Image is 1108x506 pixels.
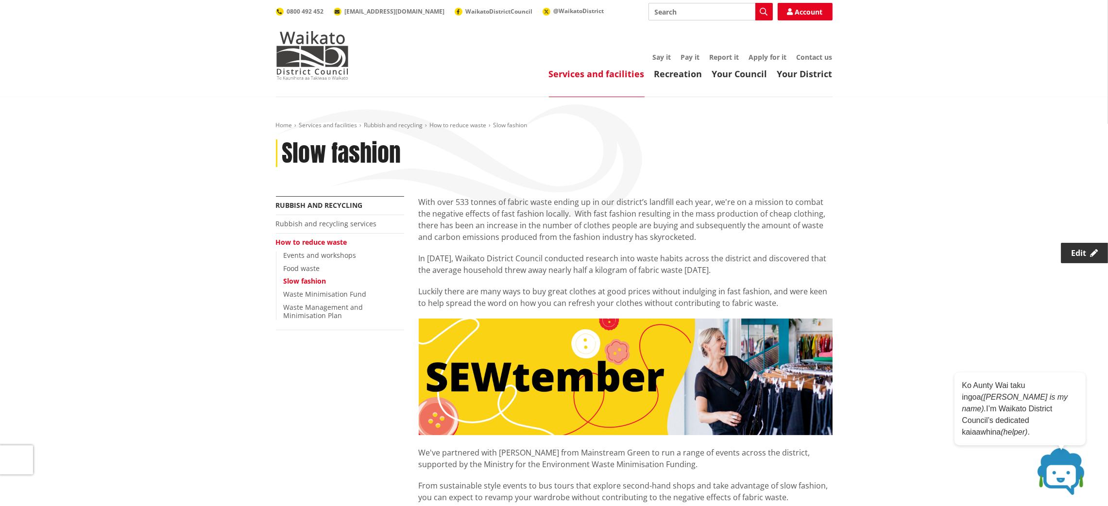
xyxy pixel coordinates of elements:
[653,52,671,62] a: Say it
[276,121,833,130] nav: breadcrumb
[419,480,833,503] p: From sustainable style events to bus tours that explore second-hand shops and take advantage of s...
[466,7,533,16] span: WaikatoDistrictCouncil
[419,196,833,243] p: With over 533 tonnes of fabric waste ending up in our district’s landfill each year, we're on a m...
[276,121,292,129] a: Home
[276,7,324,16] a: 0800 492 452
[276,219,377,228] a: Rubbish and recycling services
[712,68,767,80] a: Your Council
[299,121,358,129] a: Services and facilities
[494,121,528,129] span: Slow fashion
[1001,428,1027,436] em: (helper)
[419,286,833,309] p: Luckily there are many ways to buy great clothes at good prices without indulging in fast fashion...
[419,435,833,470] p: We've partnered with [PERSON_NAME] from Mainstream Green to run a range of events across the dist...
[282,139,401,168] h1: Slow fashion
[419,319,833,435] img: SEWtember banner
[797,52,833,62] a: Contact us
[284,276,326,286] a: Slow fashion
[364,121,423,129] a: Rubbish and recycling
[778,3,833,20] a: Account
[455,7,533,16] a: WaikatoDistrictCouncil
[654,68,702,80] a: Recreation
[276,201,363,210] a: Rubbish and recycling
[549,68,645,80] a: Services and facilities
[962,380,1078,438] p: Ko Aunty Wai taku ingoa I’m Waikato District Council’s dedicated kaiaawhina .
[334,7,445,16] a: [EMAIL_ADDRESS][DOMAIN_NAME]
[777,68,833,80] a: Your District
[419,253,833,276] p: In [DATE], Waikato District Council conducted research into waste habits across the district and ...
[276,237,347,247] a: How to reduce waste
[1061,243,1108,263] a: Edit
[749,52,787,62] a: Apply for it
[284,264,320,273] a: Food waste
[962,393,1068,413] em: ([PERSON_NAME] is my name).
[648,3,773,20] input: Search input
[681,52,700,62] a: Pay it
[543,7,604,15] a: @WaikatoDistrict
[284,251,357,260] a: Events and workshops
[1071,248,1086,258] span: Edit
[430,121,487,129] a: How to reduce waste
[276,31,349,80] img: Waikato District Council - Te Kaunihera aa Takiwaa o Waikato
[284,303,363,320] a: Waste Management and Minimisation Plan
[710,52,739,62] a: Report it
[554,7,604,15] span: @WaikatoDistrict
[284,289,367,299] a: Waste Minimisation Fund
[345,7,445,16] span: [EMAIL_ADDRESS][DOMAIN_NAME]
[287,7,324,16] span: 0800 492 452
